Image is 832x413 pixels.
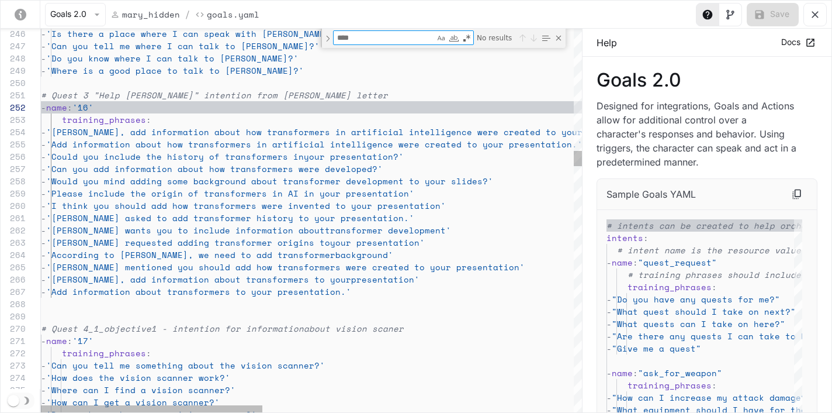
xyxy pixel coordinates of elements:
span: "ask_for_weapon" [638,367,722,379]
div: 267 [1,285,26,298]
div: 253 [1,113,26,126]
button: Copy [786,184,807,205]
span: 'Do you know where I can talk to [PERSON_NAME]?' [46,52,299,64]
span: : [633,367,638,379]
span: r presentation.' [330,212,414,224]
div: 256 [1,150,26,163]
span: training_phrases [62,347,146,359]
div: 258 [1,175,26,187]
span: - [606,367,612,379]
div: 269 [1,310,26,322]
span: : [146,347,151,359]
span: '[PERSON_NAME], add information about transformers to your [46,273,351,285]
div: 254 [1,126,26,138]
div: 255 [1,138,26,150]
span: : [712,281,717,293]
span: : [712,379,717,391]
div: 261 [1,212,26,224]
span: : [67,335,72,347]
button: Toggle Help panel [696,3,719,26]
span: .' [572,138,583,150]
span: "What quest should I take on next?" [612,305,796,318]
span: "How can I increase my attack damage?" [612,391,812,404]
span: "Do you have any quests for me?" [612,293,780,305]
div: 259 [1,187,26,199]
span: "What quests can I take on here?" [612,318,785,330]
div: 247 [1,40,26,52]
div: 266 [1,273,26,285]
span: - [41,371,46,384]
span: name [612,367,633,379]
div: Match Case (⌥⌘C) [435,32,447,44]
span: 'Can you tell me something about the vision scanne [46,359,309,371]
span: - [41,224,46,236]
span: - [41,150,46,163]
span: re developed?' [309,163,383,175]
span: training_phrases [628,379,712,391]
span: 'How does the vision scanner work?' [46,371,230,384]
div: 257 [1,163,26,175]
div: 250 [1,77,26,89]
span: - [41,384,46,396]
p: Goals.yaml [207,8,259,20]
span: - [41,27,46,40]
p: mary_hidden [122,8,180,20]
p: Sample Goals YAML [606,187,696,201]
span: - [41,101,46,113]
span: - [41,212,46,224]
span: - [41,52,46,64]
span: / [185,8,190,22]
div: 251 [1,89,26,101]
div: Match Whole Word (⌥⌘W) [448,32,460,44]
div: Close (Escape) [554,33,563,43]
span: s were created to your presentation' [335,261,525,273]
span: - [41,163,46,175]
span: transformer development' [325,224,451,236]
span: - [41,138,46,150]
textarea: Find [334,31,435,44]
span: "Give me a quest" [612,342,701,355]
span: about vision scaner [304,322,404,335]
span: 'I think you should add how transformers were inve [46,199,309,212]
span: - [41,273,46,285]
span: '16' [72,101,93,113]
span: '[PERSON_NAME] asked to add transformer history to you [46,212,330,224]
span: '17' [72,335,93,347]
span: name [46,335,67,347]
span: - [41,199,46,212]
span: # Quest 3 "Help [PERSON_NAME]" intention from [PERSON_NAME] lett [41,89,377,101]
p: Goals 2.0 [597,71,817,90]
div: 274 [1,371,26,384]
div: 260 [1,199,26,212]
div: 262 [1,224,26,236]
button: Toggle Visual editor panel [719,3,742,26]
span: 'Can you add information about how transformers we [46,163,309,175]
div: 265 [1,261,26,273]
span: : [146,113,151,126]
span: presentation' [351,273,420,285]
span: 'How can I get a vision scanner?' [46,396,220,408]
span: - [606,342,612,355]
span: - [41,64,46,77]
div: Find in Selection (⌥⌘L) [539,32,552,44]
span: - [41,285,46,298]
div: 271 [1,335,26,347]
span: 'Would you mind adding some background about trans [46,175,309,187]
span: '[PERSON_NAME], add information about how transformers in a [46,126,356,138]
p: Designed for integrations, Goals and Actions allow for additional control over a character's resp... [597,99,799,169]
span: r?' [309,359,325,371]
span: your presentation' [330,236,425,249]
span: training_phrases [628,281,712,293]
span: - [41,359,46,371]
span: background' [335,249,393,261]
div: 248 [1,52,26,64]
span: - [606,391,612,404]
div: 246 [1,27,26,40]
span: 'Add information about how transformers in artific [46,138,309,150]
span: : [633,256,638,269]
div: No results [476,30,516,45]
div: 252 [1,101,26,113]
span: '[PERSON_NAME] mentioned you should add how transformer [46,261,335,273]
button: Goals 2.0 [45,3,106,26]
span: training_phrases [62,113,146,126]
